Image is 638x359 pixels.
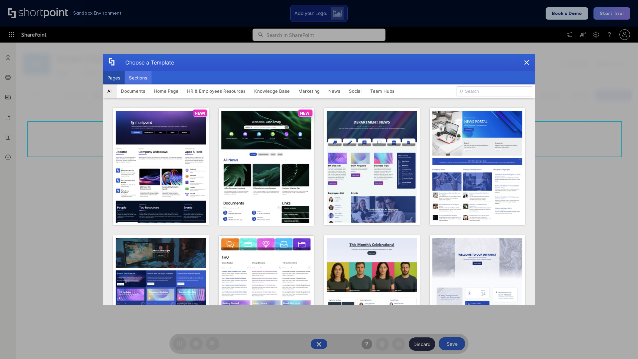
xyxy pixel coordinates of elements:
[103,84,117,98] button: All
[103,54,535,305] div: template selector
[366,84,399,98] button: Team Hubs
[117,84,150,98] button: Documents
[195,111,205,116] p: NEW!
[150,84,183,98] button: Home Page
[294,84,324,98] button: Marketing
[605,327,638,359] iframe: Chat Widget
[125,71,152,84] button: Sections
[300,111,311,116] p: NEW!
[457,86,532,96] input: Search
[324,84,345,98] button: News
[345,84,366,98] button: Social
[183,84,250,98] button: HR & Employees Resources
[250,84,294,98] button: Knowledge Base
[120,54,174,71] div: Choose a Template
[103,71,125,84] button: Pages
